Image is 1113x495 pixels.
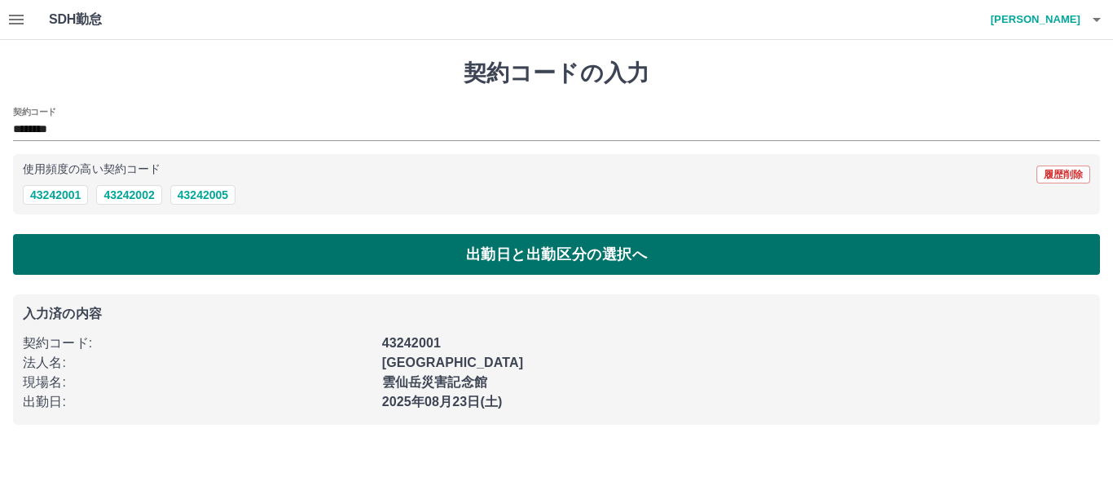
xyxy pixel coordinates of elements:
[13,234,1100,275] button: 出勤日と出勤区分の選択へ
[23,334,372,353] p: 契約コード :
[23,353,372,373] p: 法人名 :
[382,356,524,369] b: [GEOGRAPHIC_DATA]
[23,392,372,412] p: 出勤日 :
[23,307,1090,320] p: 入力済の内容
[13,60,1100,87] h1: 契約コードの入力
[382,336,441,350] b: 43242001
[382,395,503,409] b: 2025年08月23日(土)
[382,375,487,389] b: 雲仙岳災害記念館
[170,185,235,205] button: 43242005
[23,185,88,205] button: 43242001
[13,105,56,118] h2: 契約コード
[23,164,161,175] p: 使用頻度の高い契約コード
[1036,166,1090,183] button: 履歴削除
[96,185,161,205] button: 43242002
[23,373,372,392] p: 現場名 :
